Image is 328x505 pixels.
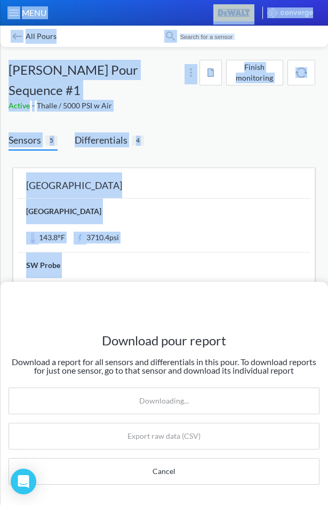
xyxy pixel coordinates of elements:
[26,29,57,44] span: All Pours
[9,332,319,349] h1: Download pour report
[9,458,319,485] button: Cancel
[213,4,254,21] img: branding logo
[9,423,319,449] button: Export raw data (CSV)
[164,30,177,43] img: icon-search.svg
[9,388,319,414] button: Downloading...
[7,6,20,19] img: menu_icon.svg
[11,469,36,494] div: Open Intercom Messenger
[267,7,313,18] img: logo_ewhite.svg
[9,358,319,375] p: Download a report for all sensors and differentials in this pour. To download reports for just on...
[20,6,46,19] span: MENU
[177,30,318,42] input: Search for a sensor
[11,30,23,43] img: backspace.svg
